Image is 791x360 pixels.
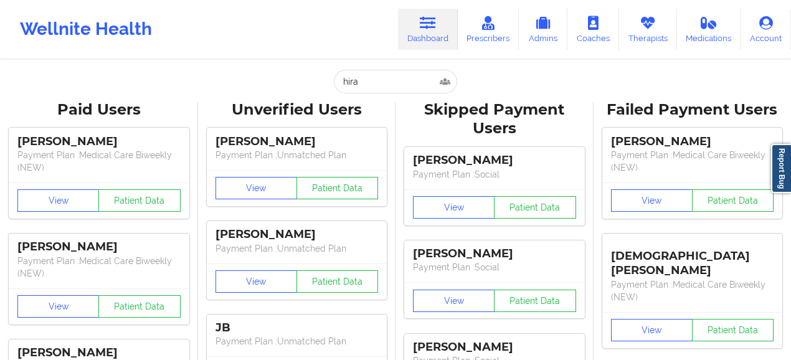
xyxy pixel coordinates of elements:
div: [PERSON_NAME] [17,346,181,360]
div: JB [216,321,379,335]
div: [PERSON_NAME] [17,135,181,149]
div: [DEMOGRAPHIC_DATA][PERSON_NAME] [611,240,774,278]
button: View [611,319,693,341]
button: Patient Data [98,189,180,212]
button: Patient Data [296,177,378,199]
button: View [17,295,99,318]
a: Coaches [567,9,619,50]
p: Payment Plan : Social [413,168,576,181]
button: View [216,177,297,199]
div: [PERSON_NAME] [17,240,181,254]
button: Patient Data [494,196,575,219]
button: Patient Data [692,189,774,212]
p: Payment Plan : Social [413,261,576,273]
p: Payment Plan : Medical Care Biweekly (NEW) [17,255,181,280]
a: Medications [677,9,741,50]
p: Payment Plan : Medical Care Biweekly (NEW) [17,149,181,174]
button: Patient Data [296,270,378,293]
button: Patient Data [494,290,575,312]
div: [PERSON_NAME] [216,227,379,242]
p: Payment Plan : Medical Care Biweekly (NEW) [611,278,774,303]
p: Payment Plan : Unmatched Plan [216,335,379,348]
a: Report Bug [771,144,791,193]
a: Therapists [619,9,677,50]
p: Payment Plan : Unmatched Plan [216,149,379,161]
div: Failed Payment Users [602,100,783,120]
button: View [611,189,693,212]
div: [PERSON_NAME] [413,247,576,261]
button: Patient Data [692,319,774,341]
a: Dashboard [398,9,458,50]
p: Payment Plan : Unmatched Plan [216,242,379,255]
div: [PERSON_NAME] [413,153,576,168]
div: Unverified Users [207,100,387,120]
button: View [216,270,297,293]
div: Paid Users [9,100,189,120]
p: Payment Plan : Medical Care Biweekly (NEW) [611,149,774,174]
div: [PERSON_NAME] [216,135,379,149]
button: View [413,290,495,312]
a: Prescribers [458,9,519,50]
div: [PERSON_NAME] [611,135,774,149]
a: Account [741,9,791,50]
button: View [17,189,99,212]
div: [PERSON_NAME] [413,340,576,354]
div: Skipped Payment Users [404,100,585,139]
button: Patient Data [98,295,180,318]
button: View [413,196,495,219]
a: Admins [519,9,567,50]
